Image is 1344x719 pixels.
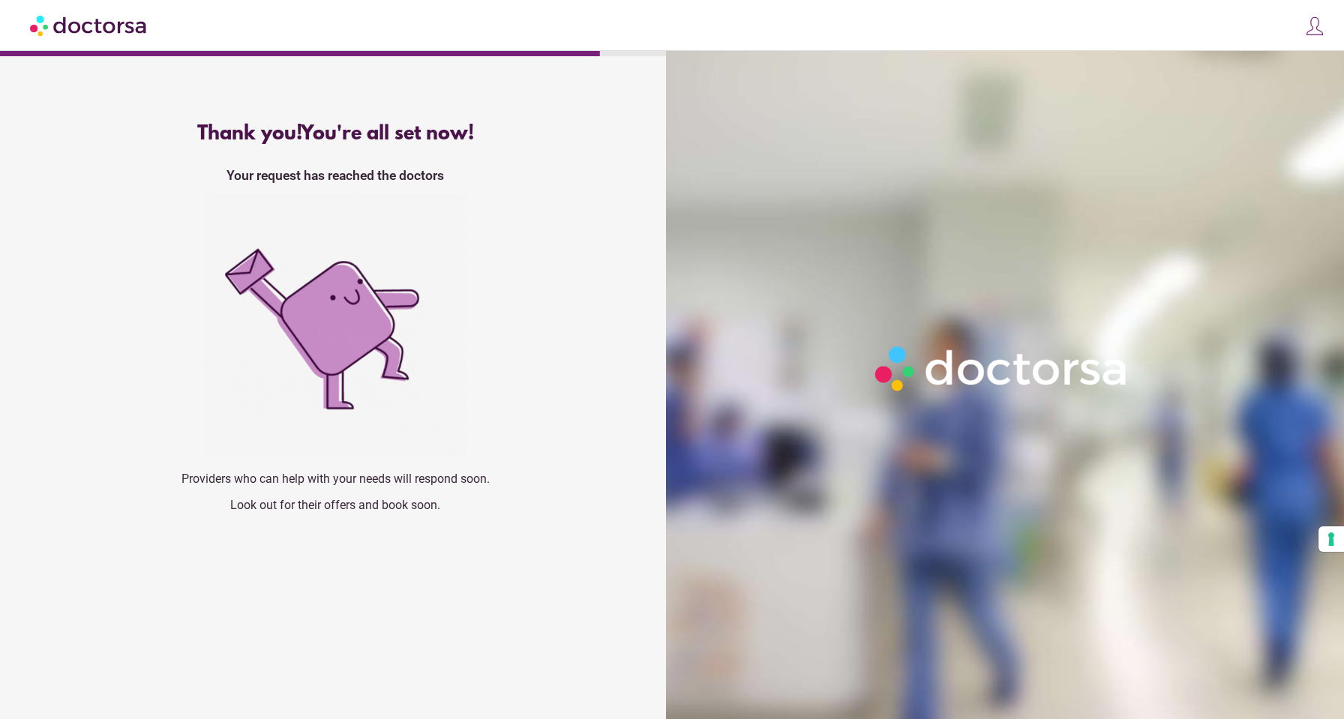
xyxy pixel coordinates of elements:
[301,123,474,145] span: You're all set now!
[868,339,1136,399] img: Logo-Doctorsa-trans-White-partial-flat.png
[204,194,466,457] img: success
[89,498,581,512] p: Look out for their offers and book soon.
[1318,526,1344,552] button: Your consent preferences for tracking technologies
[89,123,581,145] div: Thank you!
[226,168,444,183] strong: Your request has reached the doctors
[1304,16,1325,37] img: icons8-customer-100.png
[30,8,148,42] img: Doctorsa.com
[89,472,581,486] p: Providers who can help with your needs will respond soon.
